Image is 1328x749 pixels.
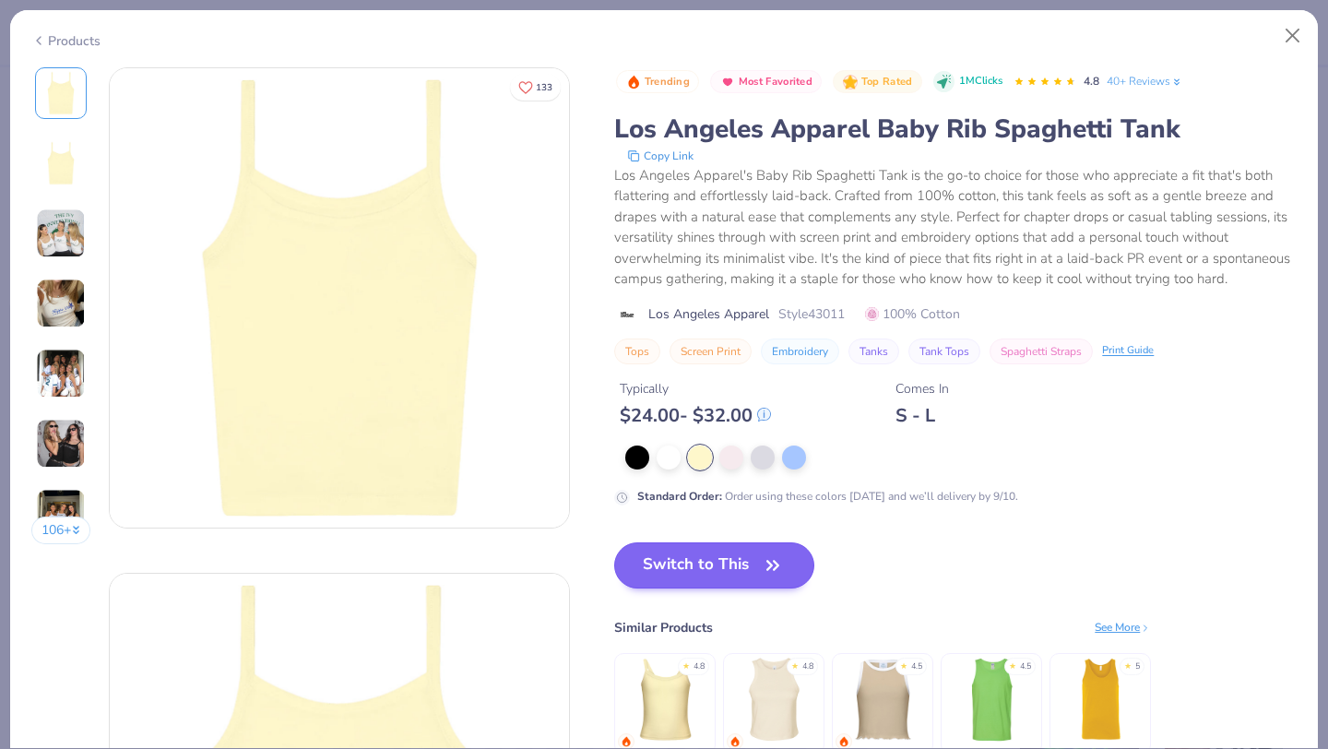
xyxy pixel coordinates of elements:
[911,660,922,673] div: 4.5
[1135,660,1140,673] div: 5
[614,339,660,364] button: Tops
[622,147,699,165] button: copy to clipboard
[729,736,741,747] img: trending.gif
[908,339,980,364] button: Tank Tops
[36,419,86,469] img: User generated content
[761,339,839,364] button: Embroidery
[1014,67,1076,97] div: 4.8 Stars
[948,656,1036,743] img: Gildan Adult Heavy Cotton 5.3 Oz. Tank
[31,31,101,51] div: Products
[622,656,709,743] img: Fresh Prints Cali Camisole Top
[802,660,813,673] div: 4.8
[536,83,552,92] span: 133
[621,736,632,747] img: trending.gif
[510,74,561,101] button: Like
[31,517,91,544] button: 106+
[670,339,752,364] button: Screen Print
[614,307,639,322] img: brand logo
[848,339,899,364] button: Tanks
[1107,73,1183,89] a: 40+ Reviews
[614,542,814,588] button: Switch to This
[865,304,960,324] span: 100% Cotton
[620,379,771,398] div: Typically
[720,75,735,89] img: Most Favorited sort
[895,404,949,427] div: S - L
[36,349,86,398] img: User generated content
[1084,74,1099,89] span: 4.8
[36,489,86,539] img: User generated content
[861,77,913,87] span: Top Rated
[730,656,818,743] img: Bella + Canvas Ladies' Micro Ribbed Racerback Tank
[648,304,769,324] span: Los Angeles Apparel
[959,74,1002,89] span: 1M Clicks
[1009,660,1016,668] div: ★
[39,71,83,115] img: Front
[1275,18,1310,53] button: Close
[791,660,799,668] div: ★
[620,404,771,427] div: $ 24.00 - $ 32.00
[833,70,921,94] button: Badge Button
[39,141,83,185] img: Back
[614,618,713,637] div: Similar Products
[637,489,722,504] strong: Standard Order :
[895,379,949,398] div: Comes In
[710,70,822,94] button: Badge Button
[739,77,812,87] span: Most Favorited
[839,656,927,743] img: Fresh Prints Sasha Crop Top
[614,112,1297,147] div: Los Angeles Apparel Baby Rib Spaghetti Tank
[626,75,641,89] img: Trending sort
[1020,660,1031,673] div: 4.5
[990,339,1093,364] button: Spaghetti Straps
[1124,660,1132,668] div: ★
[682,660,690,668] div: ★
[778,304,845,324] span: Style 43011
[616,70,699,94] button: Badge Button
[1057,656,1144,743] img: Bella + Canvas Unisex Jersey Tank
[110,68,569,528] img: Front
[900,660,907,668] div: ★
[1102,343,1154,359] div: Print Guide
[843,75,858,89] img: Top Rated sort
[36,279,86,328] img: User generated content
[645,77,690,87] span: Trending
[614,165,1297,290] div: Los Angeles Apparel's Baby Rib Spaghetti Tank is the go-to choice for those who appreciate a fit ...
[36,208,86,258] img: User generated content
[694,660,705,673] div: 4.8
[637,488,1018,505] div: Order using these colors [DATE] and we’ll delivery by 9/10.
[838,736,849,747] img: trending.gif
[1095,619,1151,636] div: See More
